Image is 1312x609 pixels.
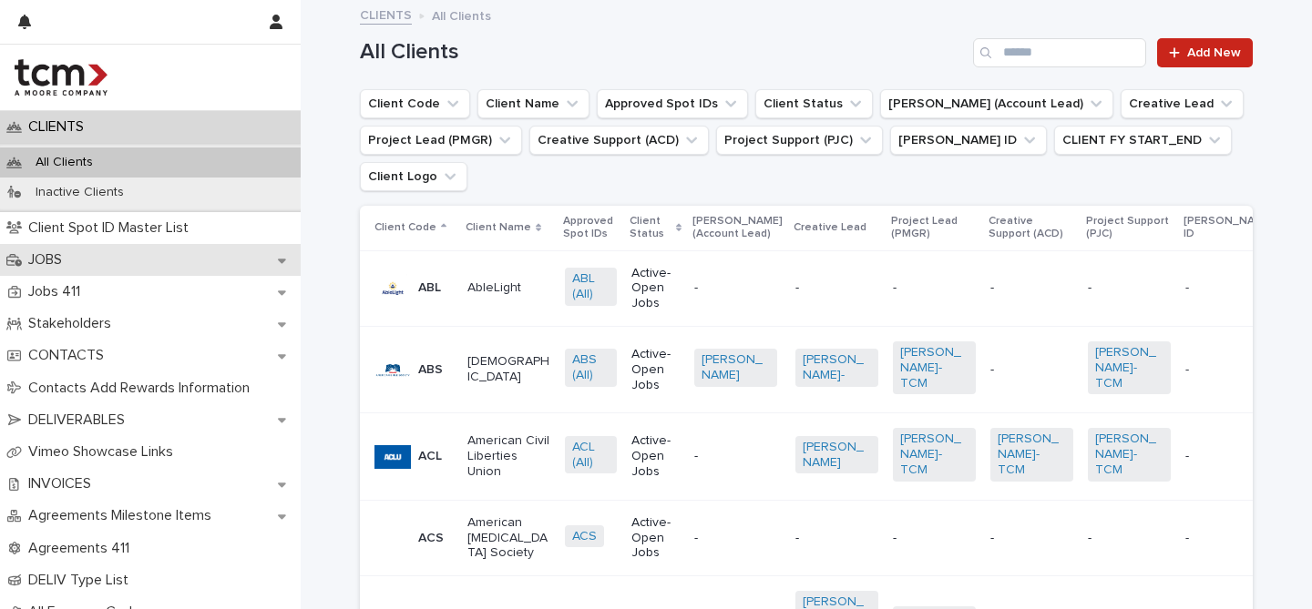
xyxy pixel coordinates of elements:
[467,515,550,561] p: American [MEDICAL_DATA] Society
[572,529,597,544] a: ACS
[989,211,1075,245] p: Creative Support (ACD)
[880,89,1113,118] button: Moore AE (Account Lead)
[21,475,106,492] p: INVOICES
[1086,211,1173,245] p: Project Support (PJC)
[360,39,966,66] h1: All Clients
[21,572,143,589] p: DELIV Type List
[360,162,467,191] button: Client Logo
[803,440,871,471] a: [PERSON_NAME]
[21,507,226,524] p: Agreements Milestone Items
[21,411,139,429] p: DELIVERABLES
[418,449,442,464] p: ACL
[21,347,118,364] p: CONTACTS
[631,515,680,561] p: Active-Open Jobs
[1184,211,1274,245] p: [PERSON_NAME] ID
[466,218,531,238] p: Client Name
[694,531,777,546] p: -
[374,218,436,238] p: Client Code
[1185,359,1193,378] p: -
[1095,345,1163,391] a: [PERSON_NAME]-TCM
[21,155,108,170] p: All Clients
[572,440,610,471] a: ACL (All)
[893,531,976,546] p: -
[692,211,783,245] p: [PERSON_NAME] (Account Lead)
[21,219,203,237] p: Client Spot ID Master List
[794,218,866,238] p: Creative Lead
[21,315,126,332] p: Stakeholders
[21,283,95,300] p: Jobs 411
[803,352,871,383] a: [PERSON_NAME]-
[631,347,680,392] p: Active-Open Jobs
[755,89,873,118] button: Client Status
[15,59,108,96] img: 4hMmSqQkux38exxPVZHQ
[795,280,878,296] p: -
[21,251,77,269] p: JOBS
[890,126,1047,155] button: Neilson ID
[572,352,610,383] a: ABS (All)
[1157,38,1253,67] a: Add New
[21,540,144,557] p: Agreements 411
[1185,445,1193,464] p: -
[597,89,748,118] button: Approved Spot IDs
[572,271,610,302] a: ABL (All)
[694,449,777,464] p: -
[630,211,671,245] p: Client Status
[360,89,470,118] button: Client Code
[1088,280,1171,296] p: -
[1054,126,1232,155] button: CLIENT FY START_END
[432,5,491,25] p: All Clients
[1187,46,1241,59] span: Add New
[795,531,878,546] p: -
[900,431,969,477] a: [PERSON_NAME]-TCM
[900,345,969,391] a: [PERSON_NAME]-TCM
[1088,531,1171,546] p: -
[418,531,444,546] p: ACS
[21,443,188,461] p: Vimeo Showcase Links
[998,431,1066,477] a: [PERSON_NAME]-TCM
[990,531,1073,546] p: -
[973,38,1146,67] input: Search
[990,280,1073,296] p: -
[631,433,680,479] p: Active-Open Jobs
[21,380,264,397] p: Contacts Add Rewards Information
[21,118,98,136] p: CLIENTS
[360,126,522,155] button: Project Lead (PMGR)
[893,280,976,296] p: -
[360,4,412,25] a: CLIENTS
[418,362,443,378] p: ABS
[477,89,589,118] button: Client Name
[891,211,978,245] p: Project Lead (PMGR)
[694,280,777,296] p: -
[1095,431,1163,477] a: [PERSON_NAME]-TCM
[716,126,883,155] button: Project Support (PJC)
[529,126,709,155] button: Creative Support (ACD)
[1121,89,1244,118] button: Creative Lead
[563,211,619,245] p: Approved Spot IDs
[467,280,550,296] p: AbleLight
[467,354,550,385] p: [DEMOGRAPHIC_DATA]
[1185,277,1193,296] p: -
[990,362,1073,378] p: -
[21,185,138,200] p: Inactive Clients
[467,433,550,479] p: American Civil Liberties Union
[702,352,770,383] a: [PERSON_NAME]
[418,280,441,296] p: ABL
[1185,527,1193,546] p: -
[631,266,680,311] p: Active-Open Jobs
